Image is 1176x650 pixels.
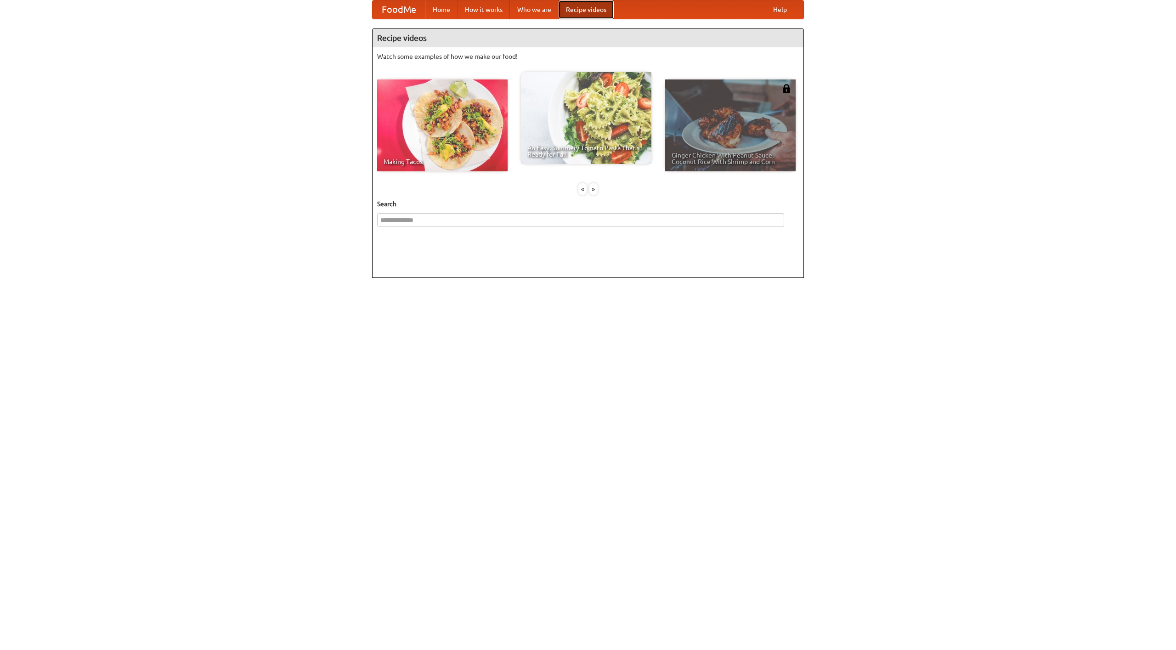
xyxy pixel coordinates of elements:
a: Help [766,0,794,19]
a: An Easy, Summery Tomato Pasta That's Ready for Fall [521,72,651,164]
img: 483408.png [782,84,791,93]
span: An Easy, Summery Tomato Pasta That's Ready for Fall [527,145,645,158]
div: » [589,183,598,195]
a: FoodMe [373,0,425,19]
a: How it works [458,0,510,19]
span: Making Tacos [384,158,501,165]
a: Who we are [510,0,559,19]
h5: Search [377,199,799,209]
div: « [578,183,587,195]
a: Recipe videos [559,0,614,19]
a: Making Tacos [377,79,508,171]
a: Home [425,0,458,19]
h4: Recipe videos [373,29,803,47]
p: Watch some examples of how we make our food! [377,52,799,61]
